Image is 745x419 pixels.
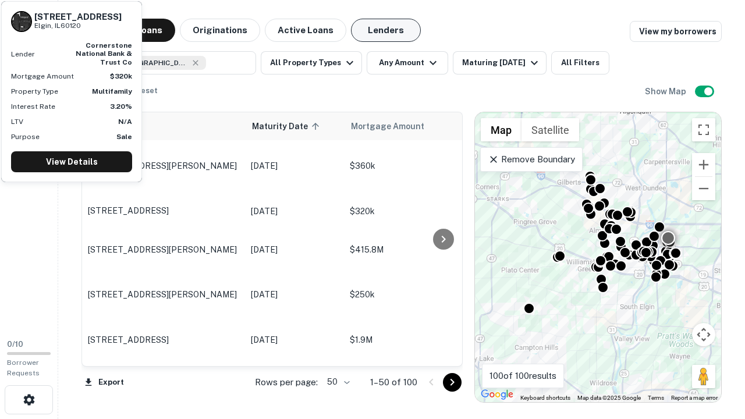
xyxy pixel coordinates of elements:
button: Any Amount [367,51,448,74]
strong: Sale [116,133,132,141]
p: [DATE] [251,243,338,256]
span: Elgin, [GEOGRAPHIC_DATA], [GEOGRAPHIC_DATA] [101,58,189,68]
p: Remove Boundary [488,152,574,166]
div: 0 0 [475,112,721,402]
p: Property Type [11,86,58,97]
button: Go to next page [443,373,462,392]
p: 100 of 100 results [489,369,556,383]
button: Show street map [481,118,521,141]
a: View my borrowers [630,21,722,42]
span: Borrower Requests [7,358,40,377]
p: Purpose [11,132,40,142]
p: $415.8M [350,243,466,256]
a: Report a map error [671,395,718,401]
p: [STREET_ADDRESS][PERSON_NAME] [88,244,239,255]
a: Terms [648,395,664,401]
button: Export [81,374,127,391]
p: $250k [350,288,466,301]
div: Maturing [DATE] [462,56,541,70]
iframe: Chat Widget [687,289,745,345]
p: [STREET_ADDRESS][PERSON_NAME] [88,161,239,171]
img: Google [478,387,516,402]
a: Open this area in Google Maps (opens a new window) [478,387,516,402]
th: Mortgage Amount [344,112,472,140]
button: Originations [180,19,260,42]
button: Reset [128,79,165,102]
p: Rows per page: [255,375,318,389]
button: Keyboard shortcuts [520,394,570,402]
button: Zoom in [692,153,715,176]
span: Maturity Date [252,119,323,133]
p: Mortgage Amount [11,71,74,81]
p: Lender [11,49,35,59]
button: Toggle fullscreen view [692,118,715,141]
strong: 3.20% [110,102,132,111]
span: Map data ©2025 Google [577,395,641,401]
p: LTV [11,116,23,127]
h6: Show Map [645,85,688,98]
strong: $320k [110,72,132,80]
p: [DATE] [251,288,338,301]
p: [DATE] [251,333,338,346]
button: All Filters [551,51,609,74]
p: 1–50 of 100 [370,375,417,389]
button: Lenders [351,19,421,42]
p: [STREET_ADDRESS] [88,335,239,345]
p: [STREET_ADDRESS][PERSON_NAME] [88,289,239,300]
p: $320k [350,205,466,218]
th: Maturity Date [245,112,344,140]
h6: [STREET_ADDRESS] [34,12,122,22]
p: [DATE] [251,159,338,172]
strong: N/A [118,118,132,126]
div: 50 [322,374,352,390]
button: Show satellite imagery [521,118,579,141]
p: $1.9M [350,333,466,346]
button: Active Loans [265,19,346,42]
button: Maturing [DATE] [453,51,547,74]
strong: cornerstone national bank & trust co [76,41,132,66]
button: Zoom out [692,177,715,200]
a: View Details [11,151,132,172]
p: $360k [350,159,466,172]
p: [STREET_ADDRESS] [88,205,239,216]
th: Location [82,112,245,140]
p: Elgin, IL60120 [34,20,122,31]
p: [DATE] [251,205,338,218]
p: Interest Rate [11,101,55,112]
button: Drag Pegman onto the map to open Street View [692,365,715,388]
span: Mortgage Amount [351,119,439,133]
span: 0 / 10 [7,340,23,349]
strong: Multifamily [92,87,132,95]
button: All Property Types [261,51,362,74]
